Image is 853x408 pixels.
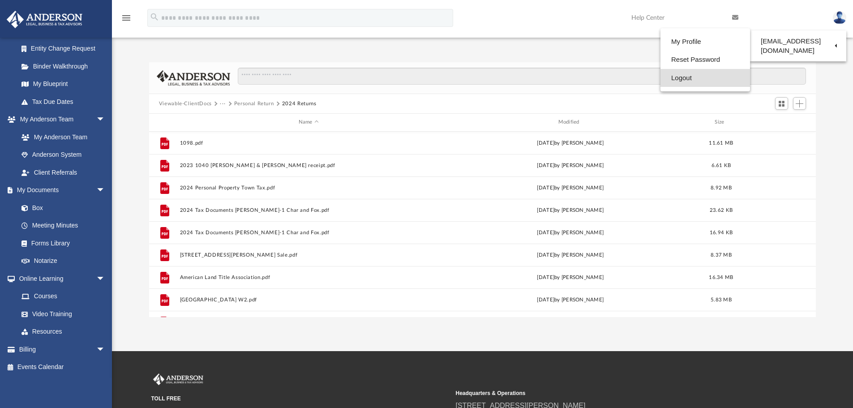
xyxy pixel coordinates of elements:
button: 2024 Returns [282,100,317,108]
i: menu [121,13,132,23]
button: 2023 1040 [PERSON_NAME] & [PERSON_NAME] receipt.pdf [180,163,437,168]
button: 2024 Tax Documents [PERSON_NAME]-1 Char and Fox.pdf [180,230,437,236]
a: Box [13,199,110,217]
div: [DATE] by [PERSON_NAME] [442,251,699,259]
span: 23.62 KB [710,207,733,212]
span: 8.92 MB [711,185,732,190]
a: Tax Due Dates [13,93,119,111]
button: Personal Return [234,100,274,108]
small: TOLL FREE [151,395,450,403]
a: menu [121,17,132,23]
a: Resources [13,323,114,341]
a: Reset Password [660,51,750,69]
div: [DATE] by [PERSON_NAME] [442,161,699,169]
a: Courses [13,288,114,305]
a: Client Referrals [13,163,114,181]
a: Video Training [13,305,110,323]
a: Meeting Minutes [13,217,114,235]
img: Anderson Advisors Platinum Portal [4,11,85,28]
button: 1098.pdf [180,140,437,146]
a: Logout [660,69,750,87]
img: Anderson Advisors Platinum Portal [151,374,205,385]
a: My Profile [660,33,750,51]
button: Add [793,97,806,110]
a: [EMAIL_ADDRESS][DOMAIN_NAME] [750,33,846,59]
button: Switch to Grid View [775,97,789,110]
a: Online Learningarrow_drop_down [6,270,114,288]
a: My Blueprint [13,75,114,93]
span: arrow_drop_down [96,270,114,288]
a: Entity Change Request [13,40,119,58]
span: 5.83 MB [711,297,732,302]
span: arrow_drop_down [96,111,114,129]
div: by [PERSON_NAME] [442,273,699,281]
span: 11.61 MB [709,140,733,145]
a: Binder Walkthrough [13,57,119,75]
a: My Anderson Team [13,128,110,146]
i: search [150,12,159,22]
button: Viewable-ClientDocs [159,100,212,108]
a: Anderson System [13,146,114,164]
div: [DATE] by [PERSON_NAME] [442,228,699,236]
img: User Pic [833,11,846,24]
button: ··· [220,100,226,108]
a: Events Calendar [6,358,119,376]
span: arrow_drop_down [96,181,114,200]
button: 2024 Personal Property Town Tax.pdf [180,185,437,191]
div: Size [703,118,739,126]
span: 16.34 MB [709,275,733,279]
span: 8.37 MB [711,252,732,257]
div: id [743,118,806,126]
div: grid [149,132,816,317]
a: Billingarrow_drop_down [6,340,119,358]
button: 2024 Tax Documents [PERSON_NAME]-1 Char and Fox.pdf [180,207,437,213]
div: [DATE] by [PERSON_NAME] [442,139,699,147]
div: [DATE] by [PERSON_NAME] [442,206,699,214]
a: My Documentsarrow_drop_down [6,181,114,199]
a: Notarize [13,252,114,270]
small: Headquarters & Operations [456,389,754,397]
input: Search files and folders [238,68,806,85]
div: id [153,118,176,126]
div: Modified [441,118,699,126]
span: [DATE] [537,275,554,279]
div: [DATE] by [PERSON_NAME] [442,184,699,192]
button: [GEOGRAPHIC_DATA] W2.pdf [180,297,437,303]
a: My Anderson Teamarrow_drop_down [6,111,114,129]
span: 6.61 KB [711,163,731,167]
span: 16.94 KB [710,230,733,235]
a: Forms Library [13,234,110,252]
button: [STREET_ADDRESS][PERSON_NAME] Sale.pdf [180,252,437,258]
div: Name [179,118,437,126]
div: [DATE] by [PERSON_NAME] [442,296,699,304]
span: arrow_drop_down [96,340,114,359]
button: American Land Title Association.pdf [180,275,437,280]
